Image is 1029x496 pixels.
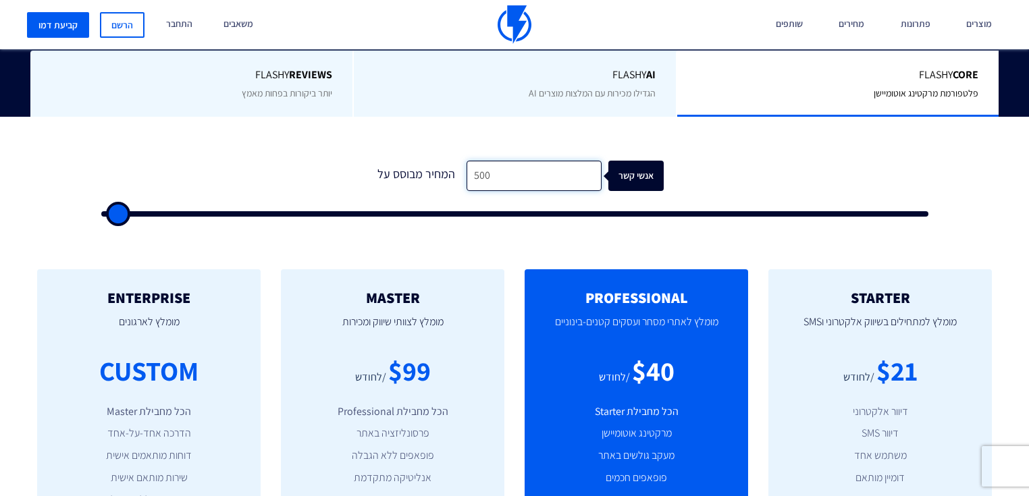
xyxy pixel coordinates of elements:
li: פופאפים ללא הגבלה [301,448,484,464]
li: הכל מחבילת Starter [545,404,728,420]
div: CUSTOM [99,352,199,390]
p: מומלץ לארגונים [57,306,240,352]
div: $99 [388,352,431,390]
span: פלטפורמת מרקטינג אוטומיישן [874,87,978,99]
a: קביעת דמו [27,12,89,38]
b: AI [646,67,656,82]
span: יותר ביקורות בפחות מאמץ [242,87,332,99]
li: דיוור SMS [789,426,972,441]
h2: STARTER [789,290,972,306]
b: Core [953,67,978,82]
li: משתמש אחד [789,448,972,464]
b: REVIEWS [289,67,332,82]
li: מרקטינג אוטומיישן [545,426,728,441]
li: פרסונליזציה באתר [301,426,484,441]
h2: MASTER [301,290,484,306]
div: /לחודש [843,370,874,385]
h2: ENTERPRISE [57,290,240,306]
li: הכל מחבילת Professional [301,404,484,420]
div: /לחודש [355,370,386,385]
li: שירות מותאם אישית [57,470,240,486]
a: הרשם [100,12,144,38]
span: Flashy [51,67,333,83]
li: פופאפים חכמים [545,470,728,486]
h2: PROFESSIONAL [545,290,728,306]
li: הדרכה אחד-על-אחד [57,426,240,441]
div: המחיר מבוסס על [365,161,467,191]
p: מומלץ למתחילים בשיווק אלקטרוני וSMS [789,306,972,352]
div: $21 [876,352,918,390]
li: הכל מחבילת Master [57,404,240,420]
li: דיוור אלקטרוני [789,404,972,420]
span: הגדילו מכירות עם המלצות מוצרים AI [529,87,656,99]
p: מומלץ לצוותי שיווק ומכירות [301,306,484,352]
div: אנשי קשר [616,161,672,191]
div: /לחודש [599,370,630,385]
li: מעקב גולשים באתר [545,448,728,464]
div: $40 [632,352,675,390]
span: Flashy [374,67,655,83]
p: מומלץ לאתרי מסחר ועסקים קטנים-בינוניים [545,306,728,352]
li: אנליטיקה מתקדמת [301,470,484,486]
li: דומיין מותאם [789,470,972,486]
span: Flashy [697,67,978,83]
li: דוחות מותאמים אישית [57,448,240,464]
